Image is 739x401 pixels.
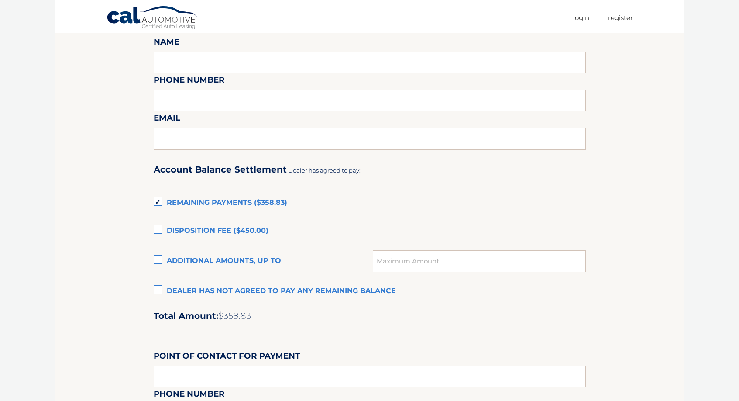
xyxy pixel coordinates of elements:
[218,311,251,321] span: $358.83
[154,73,225,90] label: Phone Number
[154,35,179,52] label: Name
[608,10,633,25] a: Register
[154,111,180,128] label: Email
[154,194,586,212] label: Remaining Payments ($358.83)
[154,222,586,240] label: Disposition Fee ($450.00)
[107,6,198,31] a: Cal Automotive
[373,250,585,272] input: Maximum Amount
[154,283,586,300] label: Dealer has not agreed to pay any remaining balance
[154,252,373,270] label: Additional amounts, up to
[573,10,589,25] a: Login
[288,167,361,174] span: Dealer has agreed to pay:
[154,349,300,366] label: Point of Contact for Payment
[154,311,586,321] h2: Total Amount:
[154,164,287,175] h3: Account Balance Settlement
